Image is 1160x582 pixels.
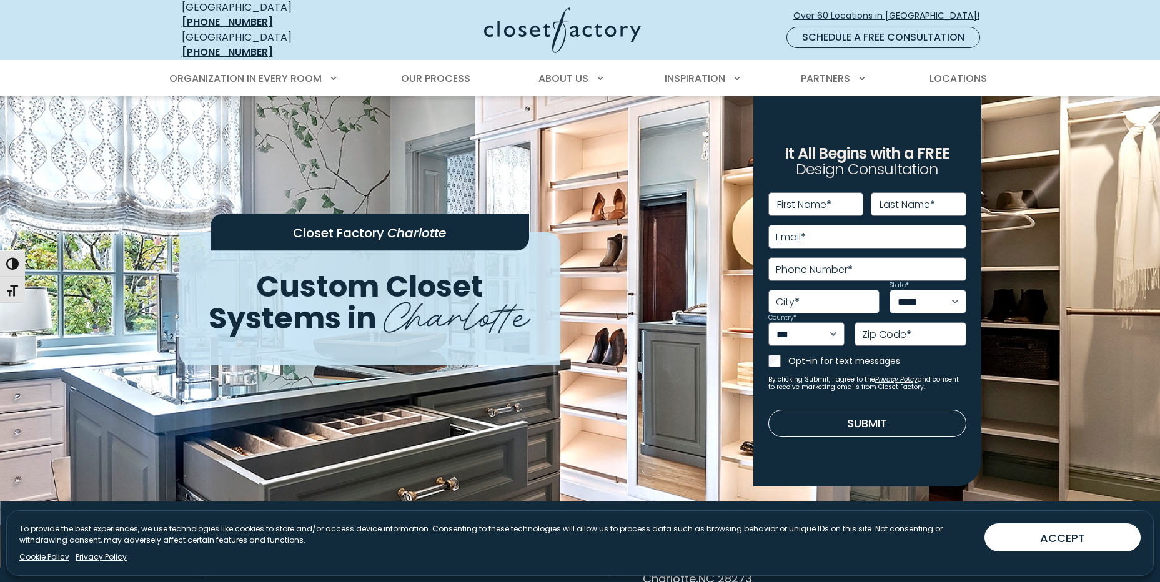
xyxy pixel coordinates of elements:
label: City [776,297,800,307]
label: First Name [777,200,831,210]
span: Charlotte [387,224,446,242]
nav: Primary Menu [161,61,1000,96]
span: Our Process [401,71,470,86]
label: Phone Number [776,265,853,275]
img: Closet Factory Logo [484,7,641,53]
div: [GEOGRAPHIC_DATA] [182,30,363,60]
a: [PHONE_NUMBER] [182,15,273,29]
label: Last Name [880,200,935,210]
span: Partners [801,71,850,86]
a: Privacy Policy [875,375,918,384]
span: Charlotte [384,284,530,341]
button: ACCEPT [984,523,1141,551]
p: To provide the best experiences, we use technologies like cookies to store and/or access device i... [19,523,974,546]
a: Over 60 Locations in [GEOGRAPHIC_DATA]! [793,5,990,27]
span: It All Begins with a FREE [785,143,949,164]
span: Closet Factory [293,224,384,242]
small: By clicking Submit, I agree to the and consent to receive marketing emails from Closet Factory. [768,376,966,391]
span: Over 60 Locations in [GEOGRAPHIC_DATA]! [793,9,989,22]
a: Privacy Policy [76,551,127,563]
span: About Us [538,71,588,86]
span: Design Consultation [796,159,938,180]
span: Custom Closet Systems in [209,265,483,339]
span: Inspiration [665,71,725,86]
label: Zip Code [862,330,911,340]
a: Cookie Policy [19,551,69,563]
button: Submit [768,410,966,437]
label: Opt-in for text messages [788,355,966,367]
span: Locations [929,71,987,86]
span: Organization in Every Room [169,71,322,86]
a: [PHONE_NUMBER] [182,45,273,59]
a: Schedule a Free Consultation [786,27,980,48]
label: Email [776,232,806,242]
label: Country [768,315,796,321]
label: State [890,282,909,289]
